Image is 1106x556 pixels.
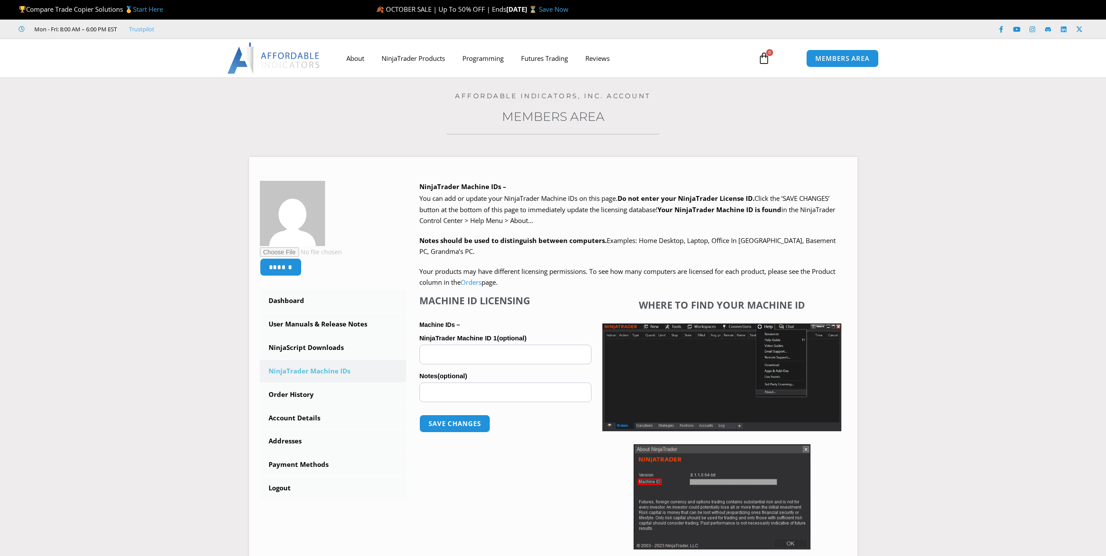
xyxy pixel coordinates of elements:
[419,194,835,225] span: Click the ‘SAVE CHANGES’ button at the bottom of this page to immediately update the licensing da...
[32,24,117,34] span: Mon - Fri: 8:00 AM – 6:00 PM EST
[745,46,783,71] a: 0
[338,48,748,68] nav: Menu
[129,24,154,34] a: Trustpilot
[260,407,407,429] a: Account Details
[338,48,373,68] a: About
[260,290,407,499] nav: Account pages
[19,5,163,13] span: Compare Trade Copier Solutions 🥇
[419,321,460,328] strong: Machine IDs –
[260,477,407,499] a: Logout
[577,48,618,68] a: Reviews
[227,43,321,74] img: LogoAI | Affordable Indicators – NinjaTrader
[461,278,482,286] a: Orders
[260,336,407,359] a: NinjaScript Downloads
[602,299,841,310] h4: Where to find your Machine ID
[806,50,879,67] a: MEMBERS AREA
[539,5,568,13] a: Save Now
[618,194,754,203] b: Do not enter your NinjaTrader License ID.
[419,370,591,383] label: Notes
[376,5,506,13] span: 🍂 OCTOBER SALE | Up To 50% OFF | Ends
[658,205,781,214] strong: Your NinjaTrader Machine ID is found
[455,92,651,100] a: Affordable Indicators, Inc. Account
[419,236,607,245] strong: Notes should be used to distinguish between computers.
[260,290,407,312] a: Dashboard
[260,430,407,453] a: Addresses
[497,334,526,342] span: (optional)
[419,194,618,203] span: You can add or update your NinjaTrader Machine IDs on this page.
[419,415,490,433] button: Save changes
[438,372,467,380] span: (optional)
[454,48,512,68] a: Programming
[133,5,163,13] a: Start Here
[19,6,26,13] img: 🏆
[512,48,577,68] a: Futures Trading
[373,48,454,68] a: NinjaTrader Products
[815,55,870,62] span: MEMBERS AREA
[260,453,407,476] a: Payment Methods
[602,323,841,431] img: Screenshot 2025-01-17 1155544 | Affordable Indicators – NinjaTrader
[502,109,604,124] a: Members Area
[634,444,810,549] img: Screenshot 2025-01-17 114931 | Affordable Indicators – NinjaTrader
[260,360,407,383] a: NinjaTrader Machine IDs
[419,332,591,345] label: NinjaTrader Machine ID 1
[419,267,835,287] span: Your products may have different licensing permissions. To see how many computers are licensed fo...
[766,49,773,56] span: 0
[419,236,836,256] span: Examples: Home Desktop, Laptop, Office In [GEOGRAPHIC_DATA], Basement PC, Grandma’s PC.
[260,181,325,246] img: 3562705a5bcaae37117a07ce5fa8ecb3cf4a9a4a972f79ea48df5d992565ed67
[260,383,407,406] a: Order History
[419,182,506,191] b: NinjaTrader Machine IDs –
[506,5,539,13] strong: [DATE] ⌛
[419,295,591,306] h4: Machine ID Licensing
[260,313,407,336] a: User Manuals & Release Notes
